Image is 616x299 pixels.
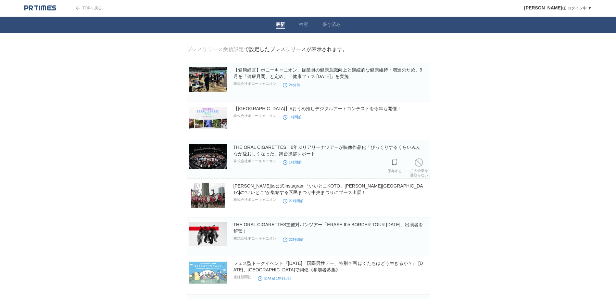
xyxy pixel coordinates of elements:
[187,46,244,52] a: プレスリリース受信設定
[189,144,227,169] img: THE ORAL CIGARETTES、6年ぶりアリーナツアーが映像作品化「びっくりするくらいみんなが愛おしくなった」舞台挨拶レポート
[233,145,421,156] a: THE ORAL CIGARETTES、6年ぶりアリーナツアーが映像作品化「びっくりするくらいみんなが愛おしくなった」舞台挨拶レポート
[233,81,276,86] p: 株式会社ポニーキャニオン
[189,183,227,208] img: 江東区公式Instagram「いいとこKOTO」江東区の“いいとこ”が集結する区民まつり中央まつりにブース出展！
[189,105,227,131] img: 【青梅市】#おうめ推しデジタルアートコンテストを今年も開催！
[233,261,423,272] a: フェス型トークイベント『[DATE]「国際男性デー」特別企画 ぼくたちはどう生きるか？』 [DATE]、[GEOGRAPHIC_DATA]で開催《参加者募集》
[322,22,341,29] a: 保存済み
[283,238,304,241] time: 22時間前
[233,106,402,111] a: 【[GEOGRAPHIC_DATA]】#おうめ推しデジタルアートコンテストを今年も開催！
[524,5,562,10] span: [PERSON_NAME]
[233,222,423,234] a: THE ORAL CIGARETTES主催対バンツアー「ERASE the BORDER TOUR [DATE]」出演者を解禁！
[233,197,276,202] p: 株式会社ポニーキャニオン
[76,6,80,10] img: arrow.png
[258,276,291,280] time: [DATE] 10時10分
[299,22,308,29] a: 検索
[524,6,592,10] a: [PERSON_NAME]様 ログイン中 ▼
[233,113,276,118] p: 株式会社ポニーキャニオン
[283,199,304,203] time: 21時間前
[387,157,402,173] a: 保存する
[283,160,302,164] time: 1時間前
[24,5,56,11] img: logo.png
[233,183,423,195] a: [PERSON_NAME]区公式Instagram「いいとこKOTO」[PERSON_NAME][GEOGRAPHIC_DATA]の“いいとこ”が集結する区民まつり中央まつりにブース出展！
[187,46,348,53] div: で設定したプレスリリースが表示されます。
[233,275,251,279] p: 産経新聞社
[410,157,428,177] a: この企業を受取らない
[233,236,276,241] p: 株式会社ポニーキャニオン
[283,115,302,119] time: 1時間前
[276,22,285,29] a: 最新
[233,159,276,163] p: 株式会社ポニーキャニオン
[189,67,227,92] img: 【健康経営】ポニーキャニオン、従業員の健康意識向上と継続的な健康維持・増進のため、9月を「健康月間」と定め、「健康フェス 2025」を実施
[189,221,227,247] img: THE ORAL CIGARETTES主催対バンツアー「ERASE the BORDER TOUR 2026」出演者を解禁！
[66,6,102,10] a: TOPへ戻る
[189,260,227,285] img: フェス型トークイベント『2025年「国際男性デー」特別企画 ぼくたちはどう生きるか？』 11月16日、東京・大手町で開催《参加者募集》
[283,83,300,87] time: 24分前
[233,67,422,79] a: 【健康経営】ポニーキャニオン、従業員の健康意識向上と継続的な健康維持・増進のため、9月を「健康月間」と定め、「健康フェス [DATE]」を実施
